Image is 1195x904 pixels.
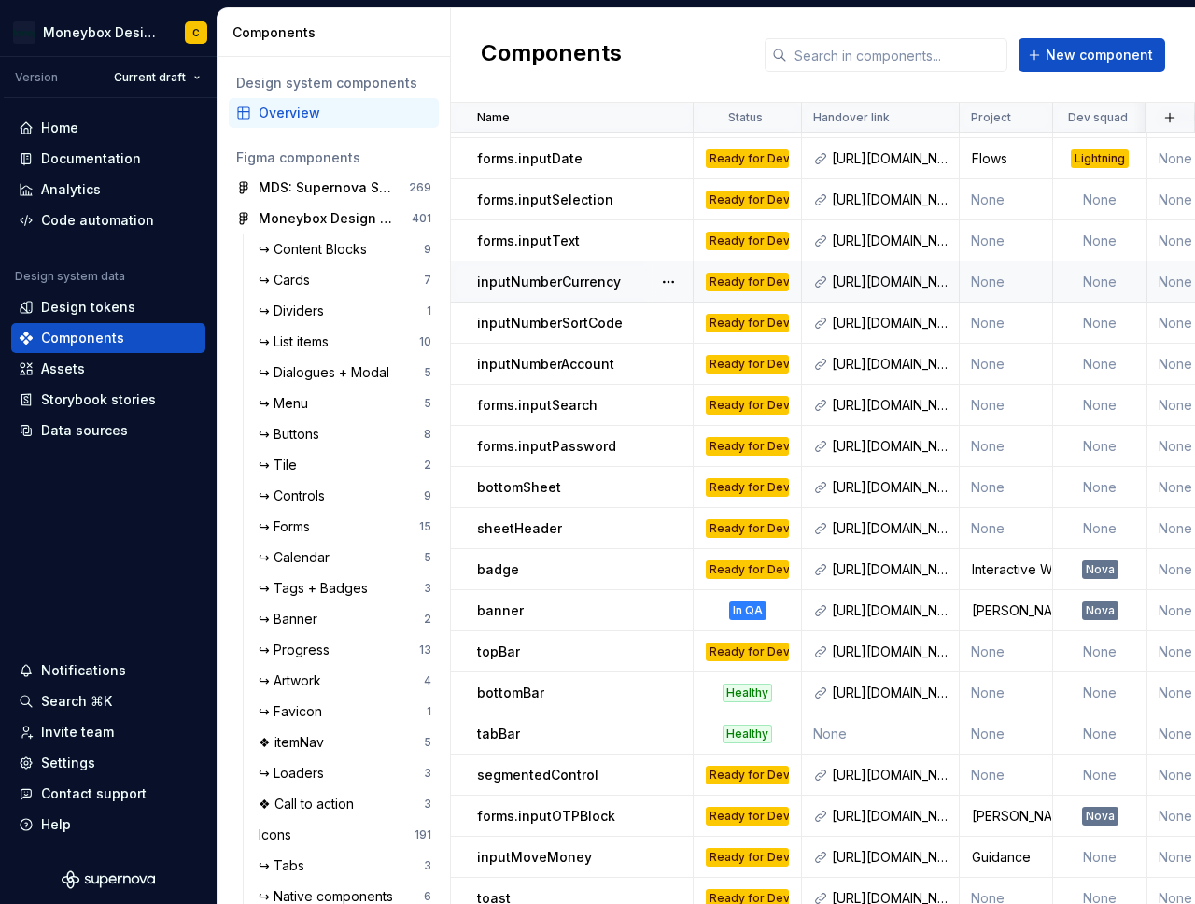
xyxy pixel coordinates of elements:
[424,273,431,288] div: 7
[11,779,205,809] button: Contact support
[251,851,439,881] a: ↪ Tabs3
[43,23,162,42] div: Moneybox Design System
[960,303,1053,344] td: None
[1053,672,1147,713] td: None
[481,38,622,72] h2: Components
[960,672,1053,713] td: None
[251,666,439,696] a: ↪ Artwork4
[961,560,1051,579] div: Interactive Widget - O2 ‘25
[832,560,948,579] div: [URL][DOMAIN_NAME]
[13,21,35,44] img: c17557e8-ebdc-49e2-ab9e-7487adcf6d53.png
[1019,38,1165,72] button: New component
[41,149,141,168] div: Documentation
[477,643,520,661] p: topBar
[424,612,431,627] div: 2
[229,98,439,128] a: Overview
[1053,303,1147,344] td: None
[229,173,439,203] a: MDS: Supernova Sync269
[706,149,789,168] div: Ready for Dev
[477,725,520,743] p: tabBar
[706,807,789,826] div: Ready for Dev
[832,601,948,620] div: [URL][DOMAIN_NAME]
[259,332,336,351] div: ↪ List items
[424,673,431,688] div: 4
[1082,560,1118,579] div: Nova
[832,232,948,250] div: [URL][DOMAIN_NAME]
[409,180,431,195] div: 269
[259,271,317,290] div: ↪ Cards
[832,149,948,168] div: [URL][DOMAIN_NAME]
[251,697,439,727] a: ↪ Favicon1
[259,641,337,659] div: ↪ Progress
[813,110,890,125] p: Handover link
[706,314,789,332] div: Ready for Dev
[41,329,124,347] div: Components
[706,519,789,538] div: Ready for Dev
[424,889,431,904] div: 6
[259,671,329,690] div: ↪ Artwork
[477,232,580,250] p: forms.inputText
[802,713,960,755] td: None
[706,478,789,497] div: Ready for Dev
[832,807,948,826] div: [URL][DOMAIN_NAME]
[11,323,205,353] a: Components
[259,702,330,721] div: ↪ Favicon
[11,810,205,840] button: Help
[11,686,205,716] button: Search ⌘K
[251,635,439,665] a: ↪ Progress13
[706,643,789,661] div: Ready for Dev
[961,149,1051,168] div: Flows
[477,314,623,332] p: inputNumberSortCode
[251,388,439,418] a: ↪ Menu5
[960,467,1053,508] td: None
[251,727,439,757] a: ❖ itemNav5
[706,766,789,784] div: Ready for Dev
[1053,385,1147,426] td: None
[259,764,331,783] div: ↪ Loaders
[259,517,317,536] div: ↪ Forms
[1053,755,1147,796] td: None
[11,385,205,415] a: Storybook stories
[1053,467,1147,508] td: None
[11,292,205,322] a: Design tokens
[424,365,431,380] div: 5
[251,481,439,511] a: ↪ Controls9
[706,355,789,374] div: Ready for Dev
[787,38,1007,72] input: Search in components...
[729,601,766,620] div: In QA
[832,478,948,497] div: [URL][DOMAIN_NAME]
[251,296,439,326] a: ↪ Dividers1
[960,344,1053,385] td: None
[706,191,789,209] div: Ready for Dev
[723,725,772,743] div: Healthy
[259,579,375,598] div: ↪ Tags + Badges
[259,733,331,752] div: ❖ itemNav
[832,437,948,456] div: [URL][DOMAIN_NAME]
[960,713,1053,755] td: None
[424,458,431,473] div: 2
[832,355,948,374] div: [URL][DOMAIN_NAME]
[251,543,439,572] a: ↪ Calendar5
[41,119,78,137] div: Home
[259,363,397,382] div: ↪ Dialogues + Modal
[1053,344,1147,385] td: None
[251,758,439,788] a: ↪ Loaders3
[424,581,431,596] div: 3
[11,354,205,384] a: Assets
[960,220,1053,261] td: None
[419,334,431,349] div: 10
[419,643,431,657] div: 13
[961,848,1051,867] div: Guidance
[706,232,789,250] div: Ready for Dev
[1082,807,1118,826] div: Nova
[1071,149,1129,168] div: Lightning
[832,848,948,867] div: [URL][DOMAIN_NAME]
[960,385,1053,426] td: None
[1053,261,1147,303] td: None
[477,396,597,415] p: forms.inputSearch
[259,826,299,844] div: Icons
[259,104,431,122] div: Overview
[832,191,948,209] div: [URL][DOMAIN_NAME]
[961,601,1051,620] div: [PERSON_NAME]
[41,390,156,409] div: Storybook stories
